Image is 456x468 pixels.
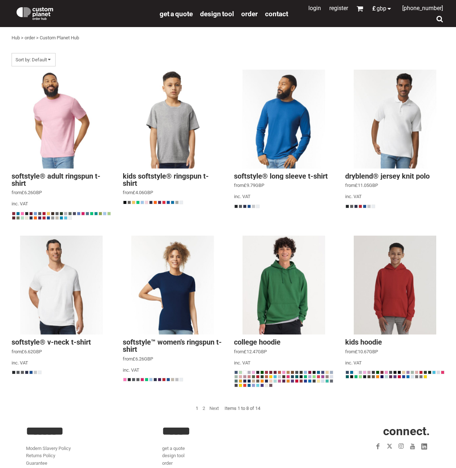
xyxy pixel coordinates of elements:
[355,349,378,354] span: £10.67
[133,356,153,362] span: £6.26
[33,190,42,195] span: GBP
[25,35,35,40] a: order
[144,356,153,362] span: GBP
[265,10,288,18] span: Contact
[355,183,378,188] span: £11.05
[244,183,264,188] span: £9.79
[234,194,251,199] span: inc. VAT
[12,53,56,66] span: Sort by: Default
[265,9,288,18] a: Contact
[123,355,222,363] div: from
[123,189,222,197] div: from
[12,360,28,366] span: inc. VAT
[160,9,193,18] a: get a quote
[241,9,258,18] a: order
[221,403,262,415] li: Items 1 to 8 of 14
[345,182,445,189] div: from
[26,446,71,451] a: Modern Slavery Policy
[26,460,47,466] a: Guarantee
[162,453,184,458] a: design tool
[298,425,430,437] h2: CONNECT.
[234,172,328,180] a: Softstyle® Long Sleeve T-shirt
[345,338,382,346] a: Kids hoodie
[372,6,377,12] span: £
[255,183,264,188] span: GBP
[258,349,267,354] span: GBP
[402,5,443,12] span: [PHONE_NUMBER]
[133,190,153,195] span: £4.06
[203,406,205,411] a: 2
[345,172,430,180] a: DryBlend® Jersey knit polo
[209,406,219,411] a: Next
[12,348,111,356] div: from
[15,5,55,20] img: Custom Planet
[12,172,100,188] a: Softstyle® Adult Ringspun T-shirt
[345,194,362,199] span: inc. VAT
[40,34,79,42] div: Custom Planet Hub
[369,349,378,354] span: GBP
[369,183,378,188] span: GBP
[21,190,42,195] span: £6.26
[241,10,258,18] span: order
[329,5,348,12] a: Register
[12,35,20,40] a: Hub
[12,338,91,346] a: Softstyle® v-neck t-shirt
[33,349,42,354] span: GBP
[160,10,193,18] span: get a quote
[234,338,281,346] a: College hoodie
[234,348,334,356] div: from
[345,348,445,356] div: from
[162,446,185,451] a: get a quote
[123,172,209,188] a: Kids SoftStyle® Ringspun T-Shirt
[123,338,222,354] a: Softstyle™ women's ringspun t-shirt
[21,34,23,42] div: >
[12,189,111,197] div: from
[200,9,234,18] a: design tool
[21,349,42,354] span: £6.62
[123,367,139,373] span: inc. VAT
[234,360,251,366] span: inc. VAT
[144,190,153,195] span: GBP
[12,2,156,23] a: Custom Planet
[200,10,234,18] span: design tool
[330,456,430,465] iframe: Customer reviews powered by Trustpilot
[377,6,386,12] span: GBP
[244,349,267,354] span: £12.47
[234,182,334,189] div: from
[162,460,173,466] a: order
[26,453,55,458] a: Returns Policy
[308,5,321,12] a: Login
[194,403,200,415] li: 1
[36,34,39,42] div: >
[12,201,28,206] span: inc. VAT
[345,360,362,366] span: inc. VAT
